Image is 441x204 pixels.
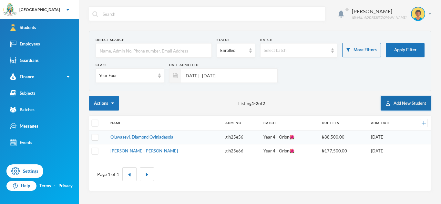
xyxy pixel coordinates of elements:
[10,57,39,64] div: Guardians
[96,63,164,67] div: Class
[99,44,208,58] input: Name, Admin No, Phone number, Email Address
[10,123,38,130] div: Messages
[222,131,260,144] td: glh25e56
[251,101,254,106] b: 1
[256,101,258,106] b: 2
[368,131,408,144] td: [DATE]
[39,183,51,189] a: Terms
[220,47,246,54] div: Enrolled
[10,41,40,47] div: Employees
[54,183,56,189] div: ·
[96,37,212,42] div: Direct Search
[260,37,338,42] div: Batch
[169,63,278,67] div: Date Admitted
[217,37,255,42] div: Status
[10,24,36,31] div: Students
[260,144,318,158] td: Year 4 - Orion🌺
[264,47,328,54] div: Select batch
[58,183,73,189] a: Privacy
[110,134,173,140] a: Oluwaseyi, Diamond Oyinjadesola
[10,73,34,80] div: Finance
[342,43,381,57] button: More Filters
[102,7,322,21] input: Search
[4,4,16,16] img: logo
[6,164,43,178] a: Settings
[107,116,222,131] th: Name
[222,144,260,158] td: glh25e66
[222,116,260,131] th: Adm. No.
[181,68,274,83] input: e.g. 17/08/2025 - 17/09/2025
[6,181,36,191] a: Help
[260,116,318,131] th: Batch
[319,144,368,158] td: ₦177,500.00
[368,144,408,158] td: [DATE]
[92,11,98,17] img: search
[97,171,119,178] div: Page 1 of 1
[10,90,36,97] div: Subjects
[89,96,119,111] button: Actions
[99,73,155,79] div: Year Four
[262,101,265,106] b: 2
[381,96,431,111] button: Add New Student
[422,121,426,125] img: +
[412,7,425,20] img: STUDENT
[352,15,406,20] div: [EMAIL_ADDRESS][DOMAIN_NAME]
[238,100,265,107] span: Listing - of
[368,116,408,131] th: Adm. Date
[260,131,318,144] td: Year 4 - Orion🌺
[110,148,178,153] a: [PERSON_NAME] [PERSON_NAME]
[10,139,32,146] div: Events
[19,7,60,13] div: [GEOGRAPHIC_DATA]
[352,7,406,15] div: [PERSON_NAME]
[10,106,35,113] div: Batches
[319,116,368,131] th: Due Fees
[319,131,368,144] td: ₦38,500.00
[386,43,425,57] button: Apply Filter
